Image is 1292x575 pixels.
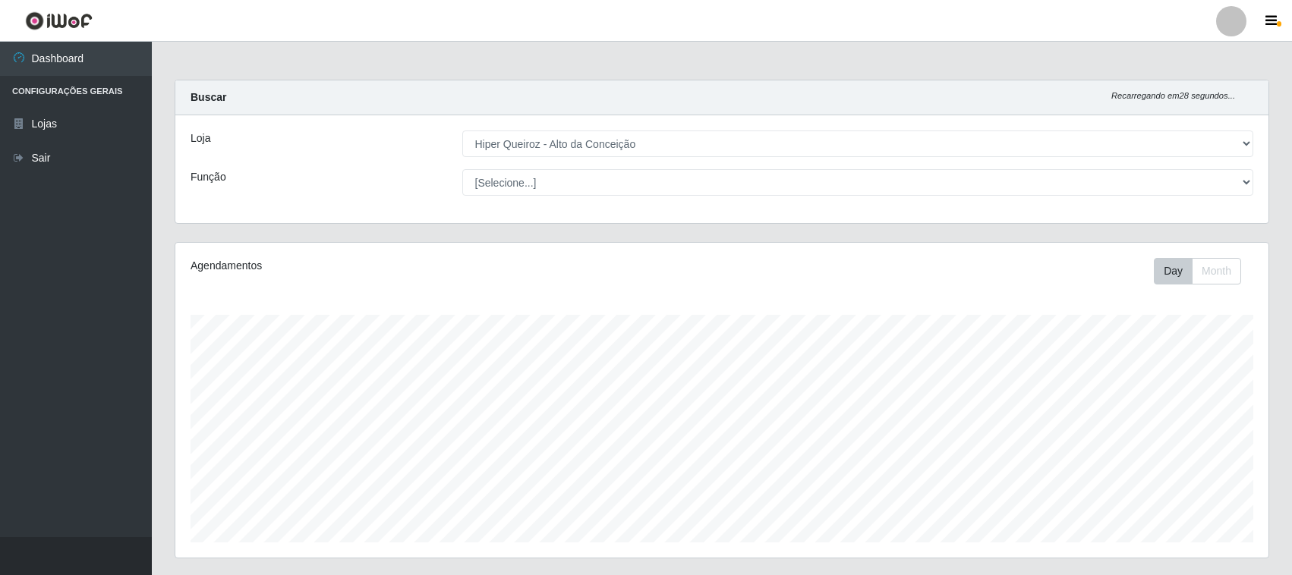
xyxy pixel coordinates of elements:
i: Recarregando em 28 segundos... [1111,91,1235,100]
label: Função [191,169,226,185]
div: Toolbar with button groups [1154,258,1253,284]
label: Loja [191,130,210,146]
button: Month [1192,258,1241,284]
img: CoreUI Logo [25,11,93,30]
div: Agendamentos [191,258,620,274]
strong: Buscar [191,91,226,103]
div: First group [1154,258,1241,284]
button: Day [1154,258,1193,284]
